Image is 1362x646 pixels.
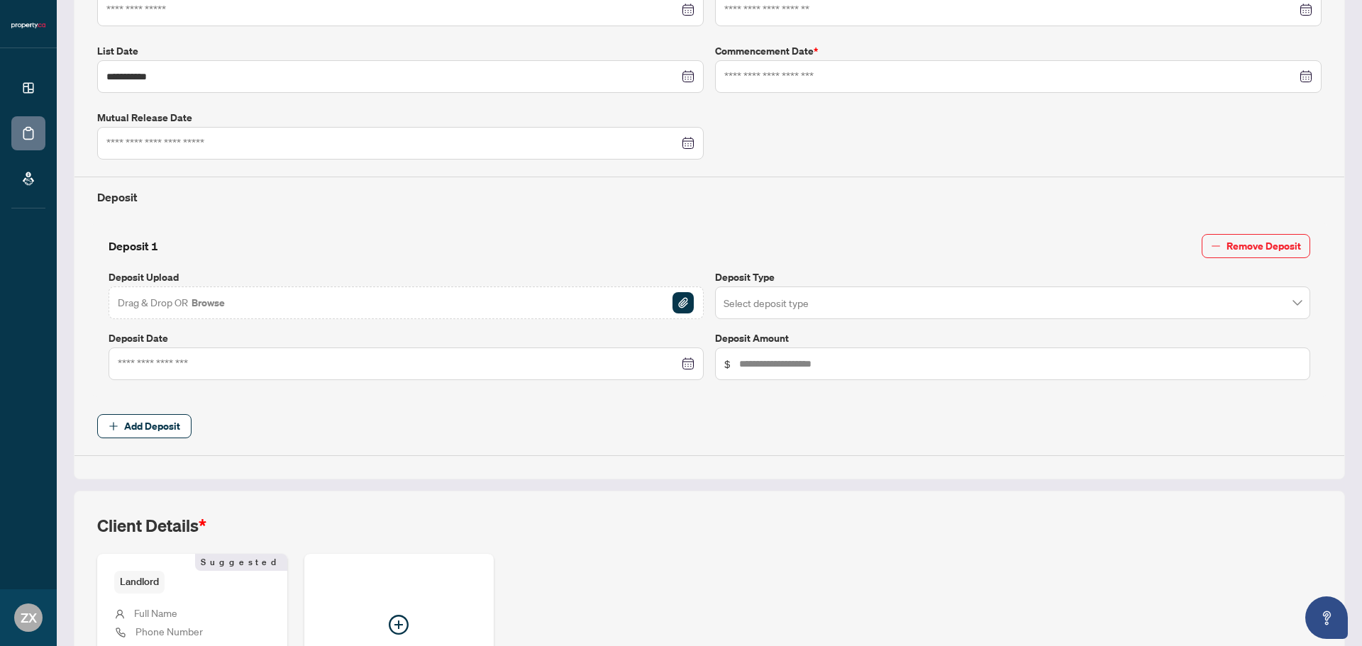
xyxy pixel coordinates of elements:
span: Phone Number [135,625,203,637]
span: Add Deposit [124,415,180,438]
span: Remove Deposit [1227,235,1301,257]
span: Suggested [195,554,287,571]
label: List Date [97,43,704,59]
h4: Deposit 1 [109,238,158,255]
span: Landlord [114,571,165,593]
img: logo [11,21,45,30]
span: plus-circle [389,615,409,635]
span: minus [1211,241,1221,251]
button: Remove Deposit [1202,234,1310,258]
h2: Client Details [97,514,206,537]
span: Drag & Drop OR BrowseFile Attachement [109,286,704,319]
span: plus [109,421,118,431]
img: File Attachement [672,292,694,313]
span: Full Name [134,606,177,619]
button: File Attachement [672,291,694,314]
span: $ [724,356,731,372]
button: Browse [190,294,226,312]
label: Deposit Date [109,330,704,346]
label: Deposit Type [715,269,1310,285]
span: ZX [21,608,37,628]
button: Add Deposit [97,414,192,438]
label: Deposit Amount [715,330,1310,346]
label: Mutual Release Date [97,110,704,126]
label: Deposit Upload [109,269,704,285]
span: Drag & Drop OR [118,294,226,312]
button: Open asap [1305,596,1348,639]
h4: Deposit [97,189,1322,206]
label: Commencement Date [715,43,1322,59]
